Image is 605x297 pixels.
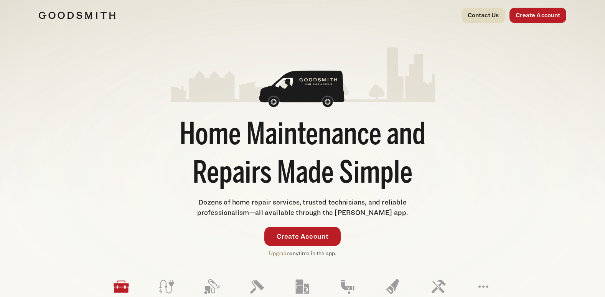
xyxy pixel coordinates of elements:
a: Create Account [264,227,341,246]
a: Create Account [509,8,566,23]
a: Upgrade [269,250,290,256]
p: anytime in the app. [269,249,336,258]
span: Dozens of home repair services, trusted technicians, and reliable professionalism—all available t... [197,198,408,216]
img: Goodsmith [39,12,115,19]
h1: Home Maintenance and Repairs Made Simple [171,117,435,194]
a: Contact Us [462,8,505,23]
